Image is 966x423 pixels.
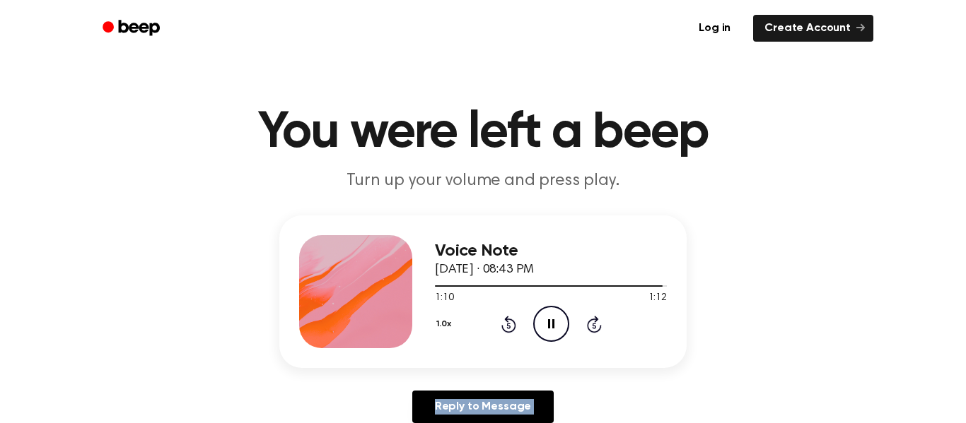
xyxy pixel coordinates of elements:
[435,263,534,276] span: [DATE] · 08:43 PM
[435,312,456,336] button: 1.0x
[93,15,173,42] a: Beep
[753,15,873,42] a: Create Account
[435,242,667,261] h3: Voice Note
[211,169,755,193] p: Turn up your volume and press play.
[412,391,554,423] a: Reply to Message
[648,291,667,306] span: 1:12
[435,291,453,306] span: 1:10
[121,107,845,158] h1: You were left a beep
[685,12,745,44] a: Log in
